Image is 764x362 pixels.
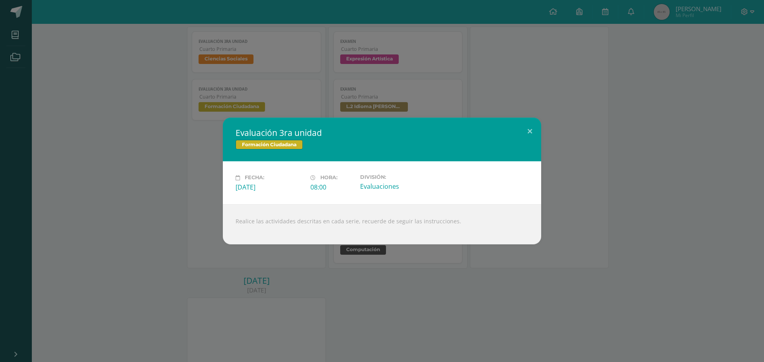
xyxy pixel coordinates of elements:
[360,174,429,180] label: División:
[236,127,528,138] h2: Evaluación 3ra unidad
[236,140,303,149] span: Formación Ciudadana
[320,175,337,181] span: Hora:
[518,118,541,145] button: Close (Esc)
[236,183,304,192] div: [DATE]
[245,175,264,181] span: Fecha:
[310,183,354,192] div: 08:00
[360,182,429,191] div: Evaluaciones
[223,204,541,244] div: Realice las actividades descritas en cada serie, recuerde de seguir las instrucciones.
